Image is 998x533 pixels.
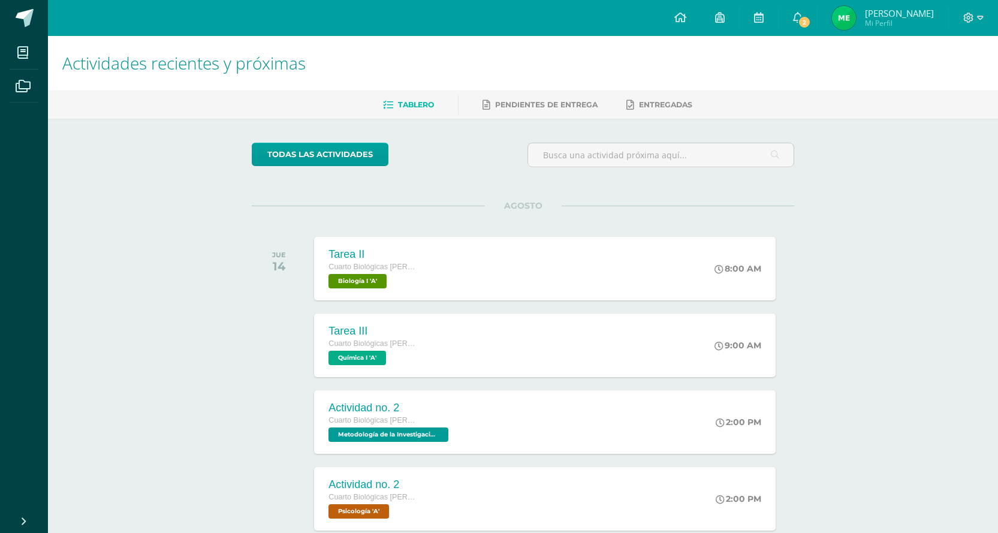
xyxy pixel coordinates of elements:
span: Química I 'A' [328,351,386,365]
span: Biología I 'A' [328,274,387,288]
div: 2:00 PM [716,417,761,427]
span: Cuarto Biológicas [PERSON_NAME]. C.C.L.L. en Ciencias Biológicas [328,493,418,501]
span: Psicología 'A' [328,504,389,519]
span: Mi Perfil [865,18,934,28]
span: Cuarto Biológicas [PERSON_NAME]. C.C.L.L. en Ciencias Biológicas [328,263,418,271]
span: AGOSTO [485,200,562,211]
a: Tablero [383,95,434,115]
input: Busca una actividad próxima aquí... [528,143,794,167]
span: [PERSON_NAME] [865,7,934,19]
a: todas las Actividades [252,143,388,166]
div: Actividad no. 2 [328,478,418,491]
div: 14 [272,259,286,273]
div: 9:00 AM [714,340,761,351]
span: Metodología de la Investigación 'A' [328,427,448,442]
a: Entregadas [626,95,692,115]
span: 2 [798,16,811,29]
div: JUE [272,251,286,259]
span: Cuarto Biológicas [PERSON_NAME]. C.C.L.L. en Ciencias Biológicas [328,339,418,348]
span: Actividades recientes y próximas [62,52,306,74]
div: Tarea II [328,248,418,261]
span: Cuarto Biológicas [PERSON_NAME]. C.C.L.L. en Ciencias Biológicas [328,416,418,424]
div: 2:00 PM [716,493,761,504]
span: Entregadas [639,100,692,109]
a: Pendientes de entrega [483,95,598,115]
img: 9181cf29a8306499ba46ca3fa4536b3a.png [832,6,856,30]
span: Tablero [398,100,434,109]
span: Pendientes de entrega [495,100,598,109]
div: Actividad no. 2 [328,402,451,414]
div: Tarea III [328,325,418,338]
div: 8:00 AM [714,263,761,274]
